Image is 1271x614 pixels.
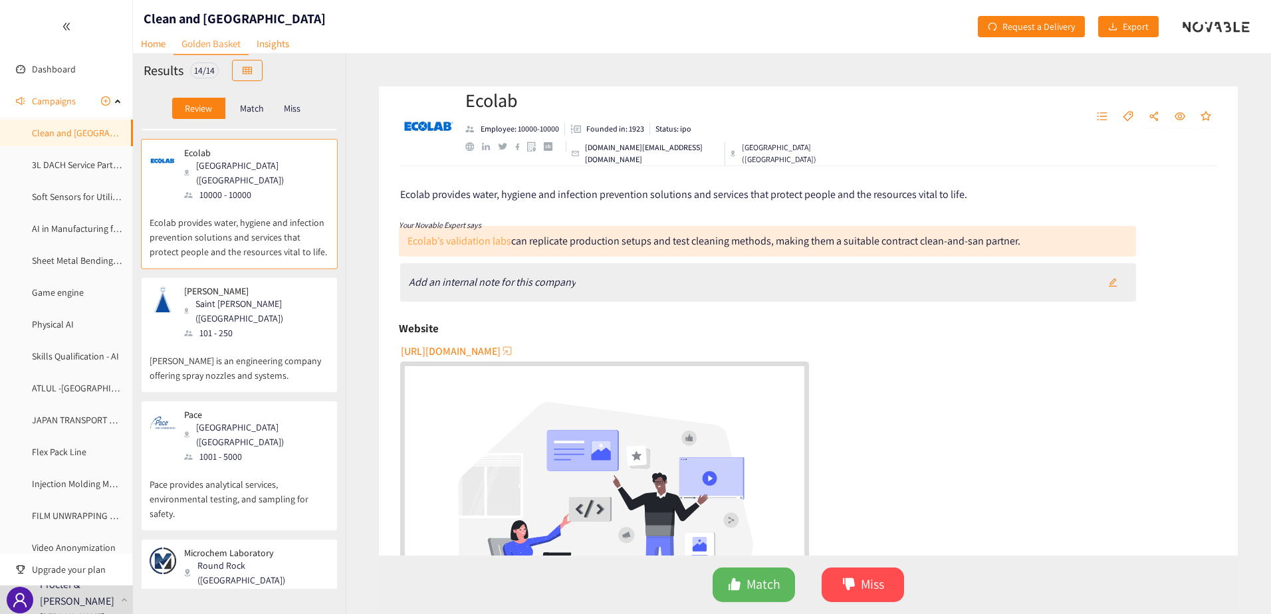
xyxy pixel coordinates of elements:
[150,548,176,574] img: Snapshot of the company's website
[399,318,439,338] h6: Website
[243,66,252,76] span: table
[32,350,119,362] a: Skills Qualification - AI
[544,142,560,151] a: crunchbase
[407,234,511,248] a: Ecolab’s validation labs
[184,409,320,420] p: Pace
[1002,19,1075,34] span: Request a Delivery
[527,142,544,152] a: google maps
[101,96,110,106] span: plus-circle
[498,143,515,150] a: twitter
[150,202,329,259] p: Ecolab provides water, hygiene and infection prevention solutions and services that protect peopl...
[586,123,644,135] p: Founded in: 1923
[1168,106,1192,128] button: eye
[16,96,25,106] span: sound
[32,478,127,490] a: Injection Molding Model
[978,16,1085,37] button: redoRequest a Delivery
[184,326,328,340] div: 101 - 250
[481,123,559,135] p: Employee: 10000-10000
[32,223,154,235] a: AI in Manufacturing for Utilities
[32,542,116,554] a: Video Anonymization
[32,88,76,114] span: Campaigns
[1097,111,1107,123] span: unordered-list
[822,567,904,602] button: dislikeMiss
[232,60,263,81] button: table
[184,286,320,296] p: [PERSON_NAME]
[12,592,28,608] span: user
[1108,278,1117,288] span: edit
[1175,111,1185,123] span: eye
[150,286,176,312] img: Snapshot of the company's website
[32,63,76,75] a: Dashboard
[1098,16,1159,37] button: downloadExport
[728,577,741,593] span: like
[400,187,967,201] span: Ecolab provides water, hygiene and infection prevention solutions and services that protect peopl...
[184,296,328,326] div: Saint [PERSON_NAME] ([GEOGRAPHIC_DATA])
[284,103,300,114] p: Miss
[32,414,210,426] a: JAPAN TRANSPORT AGGREGATION PLATFORM
[40,576,116,609] p: Procter & [PERSON_NAME]
[184,587,328,602] div: 11 - 50
[184,548,320,558] p: Microchem Laboratory
[1090,106,1114,128] button: unordered-list
[32,191,179,203] a: Soft Sensors for Utility - Sustainability
[731,142,854,165] div: [GEOGRAPHIC_DATA] ([GEOGRAPHIC_DATA])
[1116,106,1140,128] button: tag
[150,148,176,174] img: Snapshot of the company's website
[465,142,482,151] a: website
[173,33,249,55] a: Golden Basket
[650,123,691,135] li: Status
[32,446,86,458] a: Flex Pack Line
[184,148,320,158] p: Ecolab
[482,143,498,151] a: linkedin
[150,464,329,521] p: Pace provides analytical services, environmental testing, and sampling for safety.
[1194,106,1218,128] button: star
[465,123,565,135] li: Employees
[32,159,161,171] a: 3L DACH Service Partner Laundry
[184,420,328,449] div: [GEOGRAPHIC_DATA] ([GEOGRAPHIC_DATA])
[32,556,122,583] span: Upgrade your plan
[133,33,173,54] a: Home
[655,123,691,135] p: Status: ipo
[1123,111,1133,123] span: tag
[184,187,328,202] div: 10000 - 10000
[1108,22,1117,33] span: download
[401,340,514,361] button: [URL][DOMAIN_NAME]
[713,567,795,602] button: likeMatch
[409,275,576,289] i: Add an internal note for this company
[1149,111,1159,123] span: share-alt
[585,142,719,165] p: [DOMAIN_NAME][EMAIL_ADDRESS][DOMAIN_NAME]
[185,103,212,114] p: Review
[62,22,71,31] span: double-left
[184,449,328,464] div: 1001 - 5000
[842,577,856,593] span: dislike
[32,510,162,522] a: FILM UNWRAPPING AUTOMATION
[402,100,455,153] img: Company Logo
[1201,111,1211,123] span: star
[32,127,156,139] a: Clean and [GEOGRAPHIC_DATA]
[515,143,528,150] a: facebook
[144,9,326,28] h1: Clean and [GEOGRAPHIC_DATA]
[565,123,650,135] li: Founded in year
[401,343,501,359] span: [URL][DOMAIN_NAME]
[399,220,481,230] i: Your Novable Expert says
[150,340,329,383] p: [PERSON_NAME] is an engineering company offering spray nozzles and systems.
[32,382,144,394] a: ATLUL -[GEOGRAPHIC_DATA]
[32,286,84,298] a: Game engine
[190,62,219,78] div: 14 / 14
[249,33,297,54] a: Insights
[184,158,328,187] div: [GEOGRAPHIC_DATA] ([GEOGRAPHIC_DATA])
[861,574,884,595] span: Miss
[465,87,853,114] h2: Ecolab
[1142,106,1166,128] button: share-alt
[1123,19,1149,34] span: Export
[184,558,328,587] div: Round Rock ([GEOGRAPHIC_DATA])
[32,255,162,266] a: Sheet Metal Bending Prototyping
[32,318,74,330] a: Physical AI
[150,409,176,436] img: Snapshot of the company's website
[1098,272,1127,293] button: edit
[988,22,997,33] span: redo
[1054,470,1271,614] iframe: Chat Widget
[144,61,183,80] h2: Results
[407,234,1020,248] div: can replicate production setups and test cleaning methods, making them a suitable contract clean-...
